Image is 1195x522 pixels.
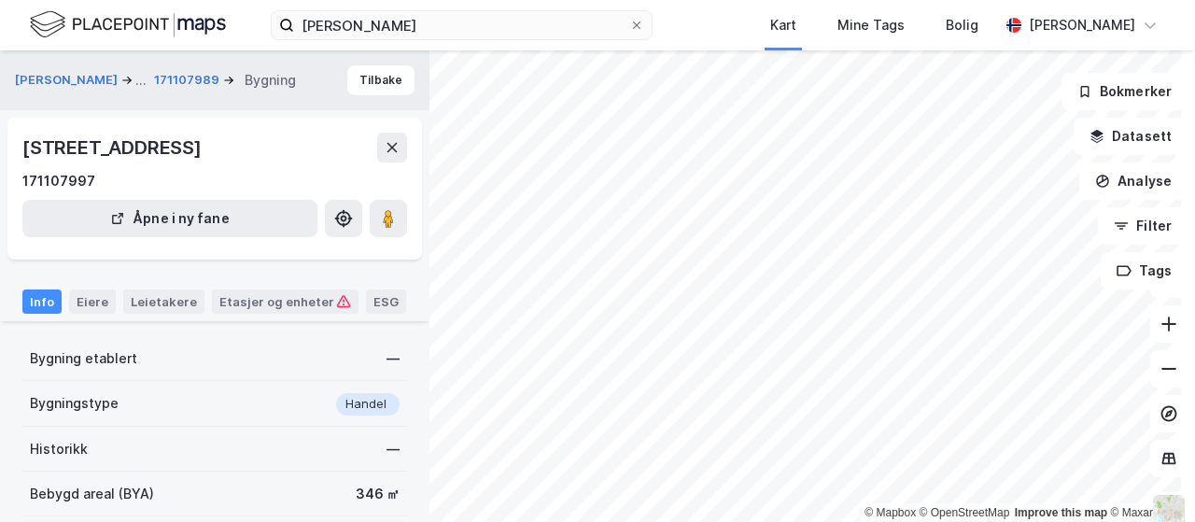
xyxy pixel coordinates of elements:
[1101,252,1188,289] button: Tags
[219,293,351,310] div: Etasjer og enheter
[387,438,400,460] div: —
[30,8,226,41] img: logo.f888ab2527a4732fd821a326f86c7f29.svg
[837,14,905,36] div: Mine Tags
[15,69,121,92] button: [PERSON_NAME]
[770,14,796,36] div: Kart
[30,392,119,415] div: Bygningstype
[245,69,296,92] div: Bygning
[946,14,978,36] div: Bolig
[30,438,88,460] div: Historikk
[154,71,223,90] button: 171107989
[22,289,62,314] div: Info
[356,483,400,505] div: 346 ㎡
[69,289,116,314] div: Eiere
[1015,506,1107,519] a: Improve this map
[22,170,95,192] div: 171107997
[1102,432,1195,522] div: Kontrollprogram for chat
[30,347,137,370] div: Bygning etablert
[920,506,1010,519] a: OpenStreetMap
[865,506,916,519] a: Mapbox
[1098,207,1188,245] button: Filter
[1074,118,1188,155] button: Datasett
[387,347,400,370] div: —
[366,289,406,314] div: ESG
[1061,73,1188,110] button: Bokmerker
[1102,432,1195,522] iframe: Chat Widget
[294,11,629,39] input: Søk på adresse, matrikkel, gårdeiere, leietakere eller personer
[1079,162,1188,200] button: Analyse
[22,133,205,162] div: [STREET_ADDRESS]
[135,69,147,92] div: ...
[347,65,415,95] button: Tilbake
[123,289,204,314] div: Leietakere
[1029,14,1135,36] div: [PERSON_NAME]
[30,483,154,505] div: Bebygd areal (BYA)
[22,200,317,237] button: Åpne i ny fane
